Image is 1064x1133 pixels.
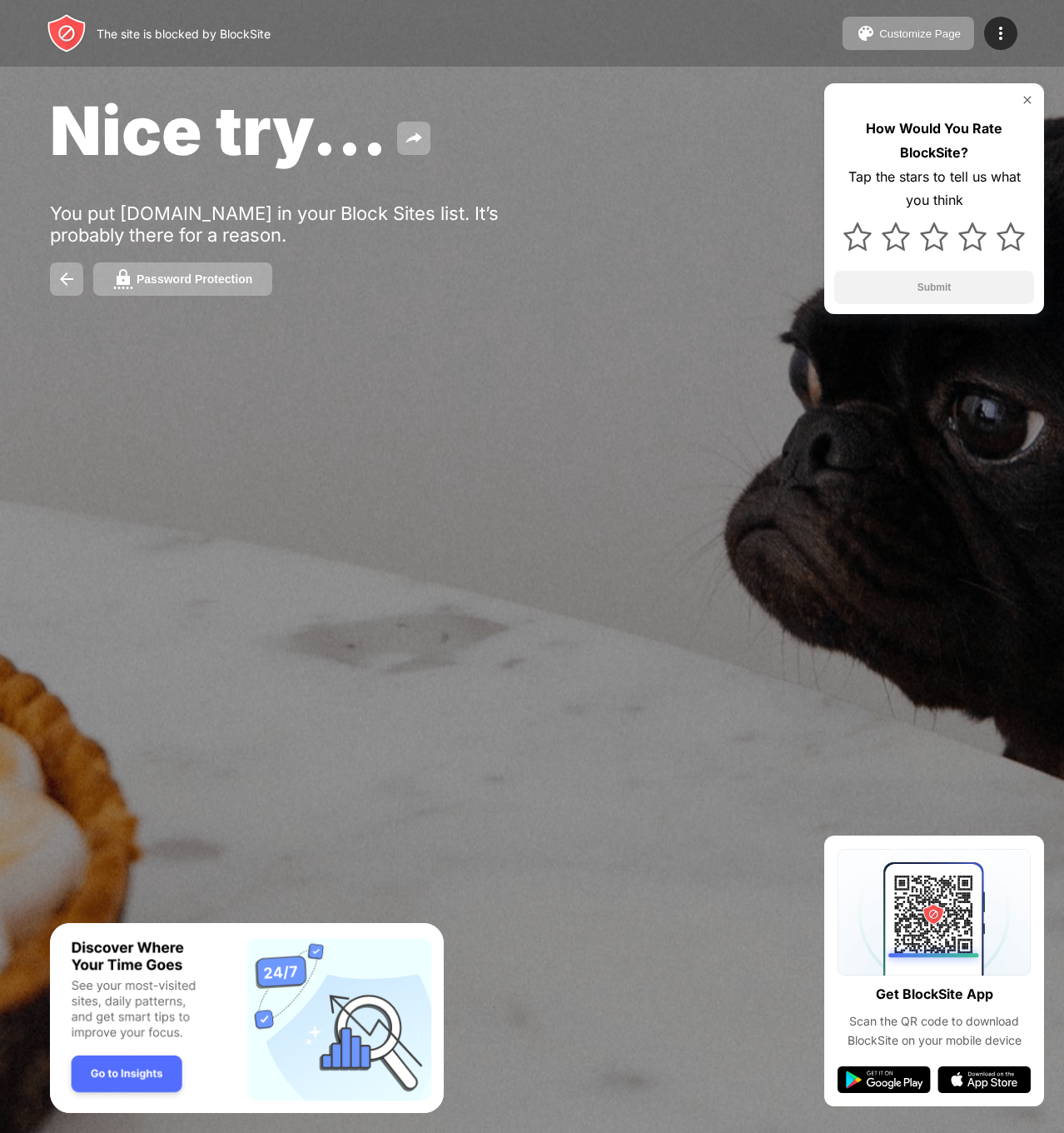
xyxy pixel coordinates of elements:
[57,269,77,289] img: back.svg
[834,271,1034,304] button: Submit
[920,222,948,251] img: star.svg
[93,262,272,296] button: Password Protection
[834,117,1034,165] div: How Would You Rate BlockSite?
[404,128,424,148] img: share.svg
[47,13,87,53] img: header-logo.svg
[834,165,1034,213] div: Tap the stars to tell us what you think
[882,222,910,251] img: star.svg
[50,90,387,171] span: Nice try...
[958,222,987,251] img: star.svg
[137,272,252,286] div: Password Protection
[838,1012,1031,1050] div: Scan the QR code to download BlockSite on your mobile device
[997,222,1025,251] img: star.svg
[876,982,993,1006] div: Get BlockSite App
[113,269,133,289] img: password.svg
[991,23,1011,43] img: menu-icon.svg
[843,222,872,251] img: star.svg
[50,923,444,1114] iframe: Banner
[97,27,271,41] div: The site is blocked by BlockSite
[838,1066,931,1093] img: google-play.svg
[843,17,974,50] button: Customize Page
[937,1066,1031,1093] img: app-store.svg
[1021,93,1034,107] img: rate-us-close.svg
[879,27,961,40] div: Customize Page
[50,202,564,246] div: You put [DOMAIN_NAME] in your Block Sites list. It’s probably there for a reason.
[838,849,1031,976] img: qrcode.svg
[856,23,876,43] img: pallet.svg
